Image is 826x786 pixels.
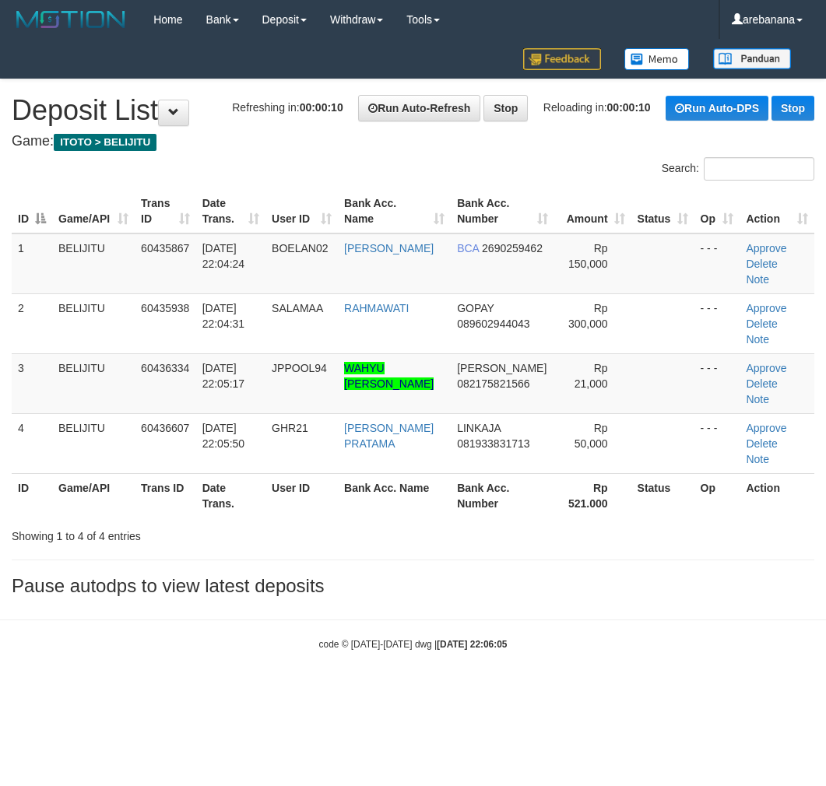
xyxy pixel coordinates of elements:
[52,293,135,353] td: BELIJITU
[54,134,156,151] span: ITOTO > BELIJITU
[141,302,189,314] span: 60435938
[338,473,451,518] th: Bank Acc. Name
[457,377,529,390] span: Copy 082175821566 to clipboard
[344,302,409,314] a: RAHMAWATI
[12,576,814,596] h3: Pause autodps to view latest deposits
[52,413,135,473] td: BELIJITU
[272,362,327,374] span: JPPOOL94
[631,189,694,233] th: Status: activate to sort column ascending
[746,453,769,465] a: Note
[746,333,769,346] a: Note
[12,134,814,149] h4: Game:
[746,258,777,270] a: Delete
[196,189,265,233] th: Date Trans.: activate to sort column ascending
[746,362,786,374] a: Approve
[704,157,814,181] input: Search:
[694,473,740,518] th: Op
[300,101,343,114] strong: 00:00:10
[232,101,343,114] span: Refreshing in:
[746,302,786,314] a: Approve
[141,422,189,434] span: 60436607
[568,302,608,330] span: Rp 300,000
[451,189,554,233] th: Bank Acc. Number: activate to sort column ascending
[12,8,130,31] img: MOTION_logo.png
[713,48,791,69] img: panduan.png
[457,437,529,450] span: Copy 081933831713 to clipboard
[575,422,608,450] span: Rp 50,000
[12,95,814,126] h1: Deposit List
[52,189,135,233] th: Game/API: activate to sort column ascending
[196,473,265,518] th: Date Trans.
[12,189,52,233] th: ID: activate to sort column descending
[12,353,52,413] td: 3
[740,473,814,518] th: Action
[624,48,690,70] img: Button%20Memo.svg
[272,242,328,254] span: BOELAN02
[746,242,786,254] a: Approve
[141,242,189,254] span: 60435867
[451,473,554,518] th: Bank Acc. Number
[772,96,814,121] a: Stop
[740,189,814,233] th: Action: activate to sort column ascending
[141,362,189,374] span: 60436334
[457,302,494,314] span: GOPAY
[746,318,777,330] a: Delete
[746,422,786,434] a: Approve
[746,393,769,405] a: Note
[746,273,769,286] a: Note
[482,242,543,254] span: Copy 2690259462 to clipboard
[694,353,740,413] td: - - -
[344,242,434,254] a: [PERSON_NAME]
[746,437,777,450] a: Delete
[135,189,196,233] th: Trans ID: activate to sort column ascending
[344,422,434,450] a: [PERSON_NAME] PRATAMA
[457,422,501,434] span: LINKAJA
[607,101,651,114] strong: 00:00:10
[319,639,508,650] small: code © [DATE]-[DATE] dwg |
[631,473,694,518] th: Status
[358,95,480,121] a: Run Auto-Refresh
[575,362,608,390] span: Rp 21,000
[554,473,631,518] th: Rp 521.000
[265,189,338,233] th: User ID: activate to sort column ascending
[265,473,338,518] th: User ID
[12,413,52,473] td: 4
[202,242,245,270] span: [DATE] 22:04:24
[52,233,135,294] td: BELIJITU
[568,242,608,270] span: Rp 150,000
[52,353,135,413] td: BELIJITU
[52,473,135,518] th: Game/API
[457,318,529,330] span: Copy 089602944043 to clipboard
[272,422,308,434] span: GHR21
[554,189,631,233] th: Amount: activate to sort column ascending
[694,413,740,473] td: - - -
[202,362,245,390] span: [DATE] 22:05:17
[694,189,740,233] th: Op: activate to sort column ascending
[202,422,245,450] span: [DATE] 22:05:50
[338,189,451,233] th: Bank Acc. Name: activate to sort column ascending
[543,101,651,114] span: Reloading in:
[746,377,777,390] a: Delete
[12,473,52,518] th: ID
[202,302,245,330] span: [DATE] 22:04:31
[272,302,323,314] span: SALAMAA
[12,233,52,294] td: 1
[12,522,332,544] div: Showing 1 to 4 of 4 entries
[483,95,528,121] a: Stop
[694,233,740,294] td: - - -
[12,293,52,353] td: 2
[437,639,507,650] strong: [DATE] 22:06:05
[694,293,740,353] td: - - -
[135,473,196,518] th: Trans ID
[457,242,479,254] span: BCA
[344,362,434,390] a: WAHYU [PERSON_NAME]
[457,362,547,374] span: [PERSON_NAME]
[523,48,601,70] img: Feedback.jpg
[666,96,768,121] a: Run Auto-DPS
[662,157,814,181] label: Search:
